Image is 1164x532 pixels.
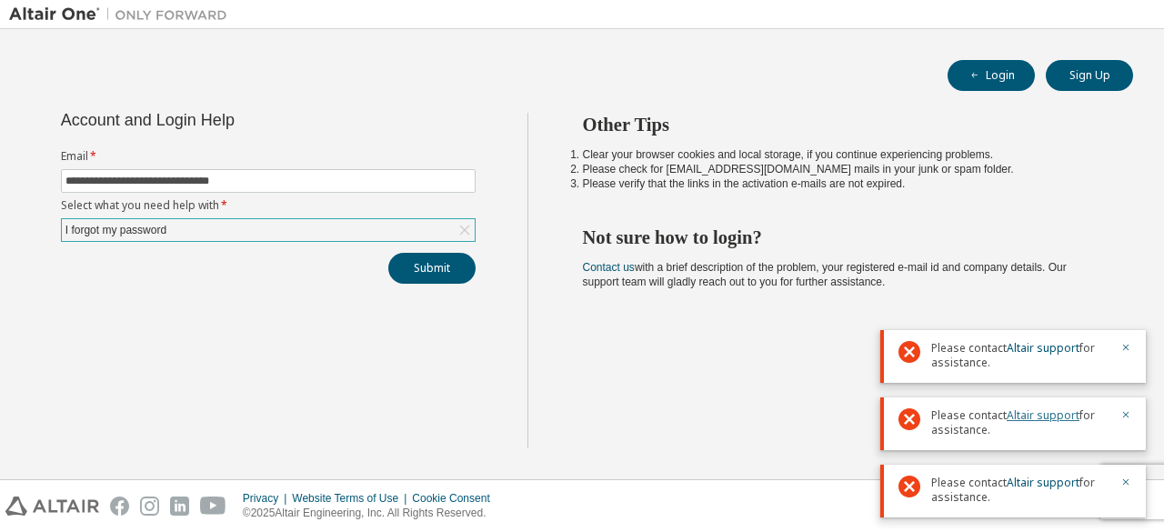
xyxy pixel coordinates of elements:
h2: Not sure how to login? [583,226,1101,249]
div: I forgot my password [62,219,475,241]
div: Website Terms of Use [292,491,412,506]
div: I forgot my password [63,220,169,240]
span: with a brief description of the problem, your registered e-mail id and company details. Our suppo... [583,261,1067,288]
img: Altair One [9,5,236,24]
img: facebook.svg [110,497,129,516]
span: Please contact for assistance. [931,476,1109,505]
a: Contact us [583,261,635,274]
li: Clear your browser cookies and local storage, if you continue experiencing problems. [583,147,1101,162]
div: Privacy [243,491,292,506]
a: Altair support [1007,475,1079,490]
a: Altair support [1007,340,1079,356]
h2: Other Tips [583,113,1101,136]
p: © 2025 Altair Engineering, Inc. All Rights Reserved. [243,506,501,521]
label: Email [61,149,476,164]
span: Please contact for assistance. [931,341,1109,370]
img: altair_logo.svg [5,497,99,516]
button: Sign Up [1046,60,1133,91]
button: Login [948,60,1035,91]
div: Cookie Consent [412,491,500,506]
li: Please check for [EMAIL_ADDRESS][DOMAIN_NAME] mails in your junk or spam folder. [583,162,1101,176]
img: youtube.svg [200,497,226,516]
div: Account and Login Help [61,113,393,127]
span: Please contact for assistance. [931,408,1109,437]
a: Altair support [1007,407,1079,423]
img: linkedin.svg [170,497,189,516]
li: Please verify that the links in the activation e-mails are not expired. [583,176,1101,191]
img: instagram.svg [140,497,159,516]
label: Select what you need help with [61,198,476,213]
button: Submit [388,253,476,284]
